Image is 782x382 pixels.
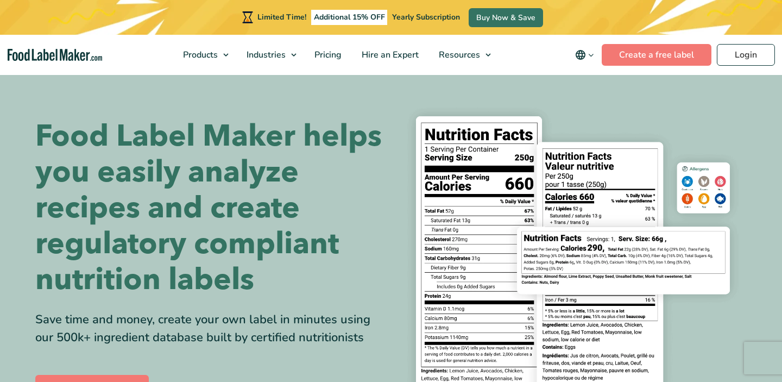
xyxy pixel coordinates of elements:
[243,49,287,61] span: Industries
[257,12,306,22] span: Limited Time!
[311,49,343,61] span: Pricing
[35,311,383,347] div: Save time and money, create your own label in minutes using our 500k+ ingredient database built b...
[237,35,302,75] a: Industries
[352,35,426,75] a: Hire an Expert
[429,35,496,75] a: Resources
[602,44,711,66] a: Create a free label
[392,12,460,22] span: Yearly Subscription
[358,49,420,61] span: Hire an Expert
[717,44,775,66] a: Login
[305,35,349,75] a: Pricing
[469,8,543,27] a: Buy Now & Save
[180,49,219,61] span: Products
[173,35,234,75] a: Products
[311,10,388,25] span: Additional 15% OFF
[436,49,481,61] span: Resources
[35,118,383,298] h1: Food Label Maker helps you easily analyze recipes and create regulatory compliant nutrition labels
